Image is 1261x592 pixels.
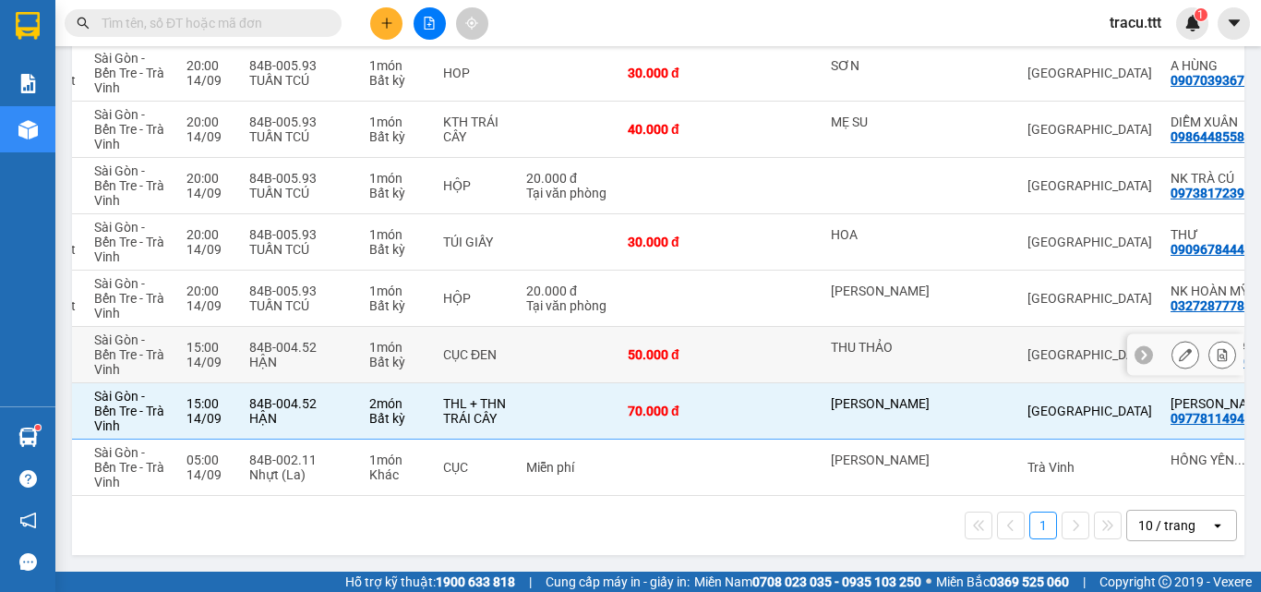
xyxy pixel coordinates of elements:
div: Bất kỳ [369,411,425,426]
div: 84B-005.93 [249,115,351,129]
div: 1 món [369,171,425,186]
div: 84B-005.93 [249,227,351,242]
div: CÁT TƯỜNG [831,284,930,298]
div: 20:00 [186,58,231,73]
div: 15:00 [186,340,231,355]
div: 0973817239 [1171,186,1244,200]
button: caret-down [1218,7,1250,40]
button: file-add [414,7,446,40]
span: aim [465,17,478,30]
div: 70.000 đ [628,404,720,418]
div: Trà Cú [16,16,107,38]
div: MẸ SU [831,115,930,129]
div: 14/09 [186,73,231,88]
div: TUẤN TCÚ [249,298,351,313]
div: 14/09 [186,467,231,482]
strong: 0369 525 060 [990,574,1069,589]
div: 0984678678 [120,79,307,105]
span: caret-down [1226,15,1243,31]
div: CỤC ĐEN [443,347,508,362]
div: Trà Vinh [1027,460,1152,475]
div: [GEOGRAPHIC_DATA] [1027,122,1152,137]
div: HẬN [249,355,351,369]
div: 40.000 đ [628,122,720,137]
div: [GEOGRAPHIC_DATA] [1027,291,1152,306]
span: Sài Gòn - Bến Tre - Trà Vinh [94,389,164,433]
div: Bất kỳ [369,129,425,144]
img: warehouse-icon [18,120,38,139]
div: 50.000 đ [628,347,720,362]
div: 0327287778 [1171,298,1244,313]
strong: 0708 023 035 - 0935 103 250 [752,574,921,589]
div: TUẤN TCÚ [249,242,351,257]
div: Bất kỳ [369,355,425,369]
div: 1 món [369,284,425,298]
span: Gửi: [16,18,44,37]
span: notification [19,512,37,529]
div: HẬN [249,411,351,426]
div: THU THẢO [831,340,930,355]
div: Khác [369,467,425,482]
div: 05:00 [186,453,231,467]
span: question-circle [19,470,37,488]
div: SƠN [831,58,930,73]
div: [GEOGRAPHIC_DATA] [1027,66,1152,80]
svg: open [1210,518,1225,533]
span: Sài Gòn - Bến Tre - Trà Vinh [94,220,164,264]
span: Sài Gòn - Bến Tre - Trà Vinh [94,51,164,95]
div: VÂN ANH [831,453,930,467]
span: | [1083,572,1086,592]
div: 10 / trang [1138,516,1195,535]
div: 2 món [369,396,425,411]
div: 20:00 [186,115,231,129]
div: 14/09 [186,298,231,313]
strong: 1900 633 818 [436,574,515,589]
div: 30.000 đ [628,66,720,80]
span: message [19,553,37,571]
div: 20:00 [186,284,231,298]
div: TUẤN TCÚ [249,73,351,88]
div: 1 món [369,58,425,73]
span: CR : [14,118,42,138]
div: [GEOGRAPHIC_DATA] [1027,404,1152,418]
div: HỘP [443,178,508,193]
div: 14/09 [186,411,231,426]
div: 20.000 đ [526,284,609,298]
div: 0977811494 [1171,411,1244,426]
div: 84B-005.93 [249,171,351,186]
div: 15:00 [186,396,231,411]
div: Bất kỳ [369,73,425,88]
div: TÚI GIẤY [443,235,508,249]
div: [GEOGRAPHIC_DATA] [1027,178,1152,193]
div: 1 món [369,115,425,129]
span: 1 [1197,8,1204,21]
span: Nhận: [120,16,164,35]
div: 1 món [369,340,425,355]
div: 14/09 [186,186,231,200]
div: 0909678444 [1171,242,1244,257]
span: Sài Gòn - Bến Tre - Trà Vinh [94,445,164,489]
div: 84B-004.52 [249,396,351,411]
span: ⚪️ [926,578,931,586]
div: Miễn phí [526,460,609,475]
div: Tại văn phòng [526,186,609,200]
img: logo-vxr [16,12,40,40]
div: Tại văn phòng [526,298,609,313]
span: Cung cấp máy in - giấy in: [546,572,690,592]
span: tracu.ttt [1095,11,1176,34]
span: | [529,572,532,592]
button: 1 [1029,512,1057,539]
span: search [77,17,90,30]
div: Sửa đơn hàng [1171,341,1199,368]
div: [GEOGRAPHIC_DATA] [1027,235,1152,249]
input: Tìm tên, số ĐT hoặc mã đơn [102,13,319,33]
span: file-add [423,17,436,30]
span: plus [380,17,393,30]
span: copyright [1159,575,1171,588]
div: BẢO HOÀNG [831,396,930,411]
div: TUẤN TCÚ [249,129,351,144]
div: 14/09 [186,242,231,257]
div: Bất kỳ [369,186,425,200]
span: Miền Bắc [936,572,1069,592]
div: [GEOGRAPHIC_DATA] [120,16,307,57]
